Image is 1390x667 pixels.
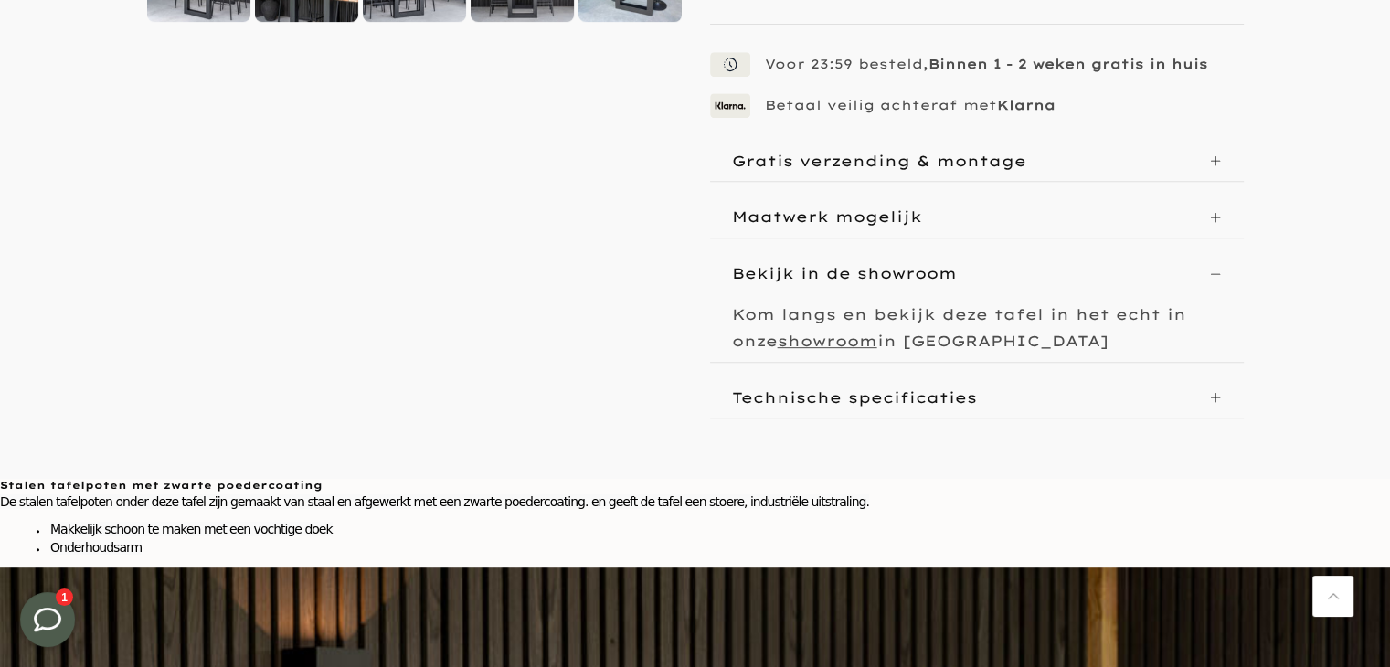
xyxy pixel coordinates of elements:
strong: Binnen 1 - 2 weken gratis in huis [928,56,1208,72]
iframe: toggle-frame [2,574,93,665]
span: Makkelijk schoon te maken met een vochtige doek [50,522,333,536]
p: Voor 23:59 besteld, [765,56,1208,72]
a: Terug naar boven [1312,576,1353,617]
span: Onderhoudsarm [50,540,142,555]
p: Bekijk in de showroom [732,264,957,282]
p: Technische specificaties [732,388,977,407]
p: Betaal veilig achteraf met [765,97,1056,113]
p: Maatwerk mogelijk [732,207,922,226]
strong: Klarna [997,97,1056,113]
a: showroom [778,332,877,350]
p: Gratis verzending & montage [732,152,1026,170]
p: Kom langs en bekijk deze tafel in het echt in onze in [GEOGRAPHIC_DATA] [732,305,1186,350]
